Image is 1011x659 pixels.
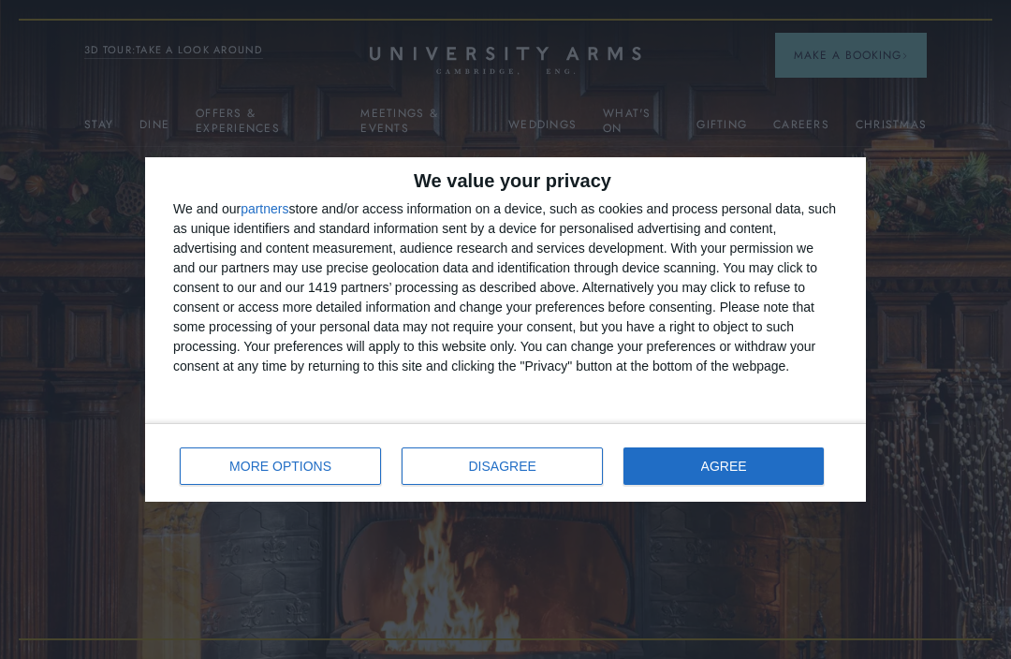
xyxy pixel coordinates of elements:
[145,157,866,502] div: qc-cmp2-ui
[402,447,603,485] button: DISAGREE
[229,460,331,473] span: MORE OPTIONS
[469,460,536,473] span: DISAGREE
[173,199,838,376] div: We and our store and/or access information on a device, such as cookies and process personal data...
[173,171,838,190] h2: We value your privacy
[241,202,288,215] button: partners
[623,447,824,485] button: AGREE
[701,460,747,473] span: AGREE
[180,447,381,485] button: MORE OPTIONS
